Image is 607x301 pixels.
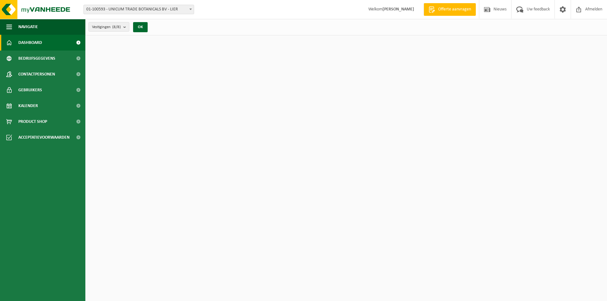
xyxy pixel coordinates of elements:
button: Vestigingen(8/8) [89,22,129,32]
span: Gebruikers [18,82,42,98]
span: Offerte aanvragen [437,6,473,13]
span: Navigatie [18,19,38,35]
span: Contactpersonen [18,66,55,82]
span: 01-100593 - UNICUM TRADE BOTANICALS BV - LIER [84,5,194,14]
span: Vestigingen [92,22,121,32]
span: Dashboard [18,35,42,51]
span: Bedrijfsgegevens [18,51,55,66]
span: 01-100593 - UNICUM TRADE BOTANICALS BV - LIER [83,5,194,14]
count: (8/8) [112,25,121,29]
a: Offerte aanvragen [424,3,476,16]
span: Product Shop [18,114,47,129]
button: OK [133,22,148,32]
span: Acceptatievoorwaarden [18,129,70,145]
span: Kalender [18,98,38,114]
strong: [PERSON_NAME] [383,7,414,12]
